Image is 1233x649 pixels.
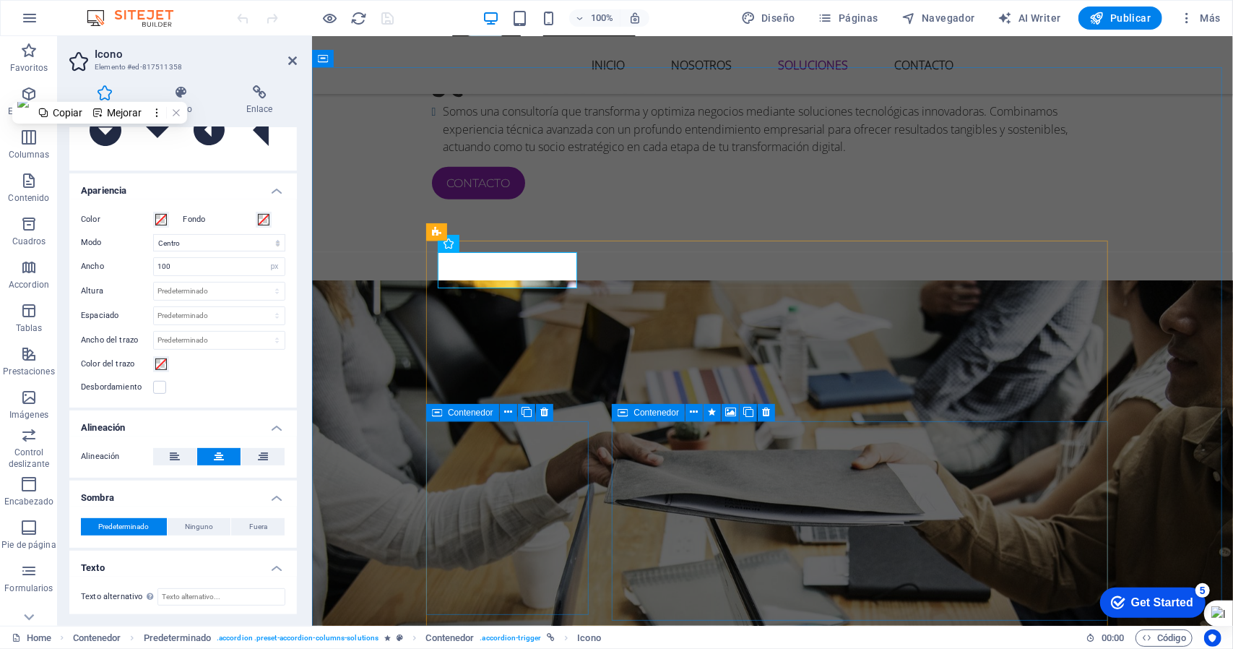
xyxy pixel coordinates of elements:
[426,629,475,647] span: Haz clic para seleccionar y doble clic para editar
[350,9,368,27] button: reload
[231,518,285,536] button: Fuera
[1078,7,1163,30] button: Publicar
[81,262,153,270] label: Ancho
[3,366,54,377] p: Prestaciones
[69,551,297,577] h4: Texto
[741,11,795,25] span: Diseño
[1102,629,1124,647] span: 00 00
[591,9,614,27] h6: 100%
[69,411,297,437] h4: Alineación
[81,379,153,396] label: Desbordamiento
[16,322,43,334] p: Tablas
[168,518,231,536] button: Ninguno
[81,211,153,228] label: Color
[81,588,157,606] label: Texto alternativo
[69,173,297,199] h4: Apariencia
[81,234,153,252] label: Modo
[448,408,493,417] span: Contenedor
[569,9,620,27] button: 100%
[896,7,981,30] button: Navegador
[81,287,153,295] label: Altura
[1112,632,1114,643] span: :
[95,61,268,74] h3: Elemento #ed-817511358
[157,588,285,606] input: Texto alternativo...
[217,629,378,647] span: . accordion .preset-accordion-columns-solutions
[1135,629,1193,647] button: Código
[222,85,297,116] h4: Enlace
[813,7,884,30] button: Páginas
[12,236,46,247] p: Cuadros
[73,629,601,647] nav: breadcrumb
[185,518,213,536] span: Ninguno
[1204,629,1221,647] button: Usercentrics
[73,629,121,647] span: Haz clic para seleccionar y doble clic para editar
[95,48,297,61] h2: Icono
[146,85,222,116] h4: Estilo
[83,9,191,27] img: Editor Logo
[81,518,167,536] button: Predeterminado
[1142,629,1186,647] span: Código
[107,3,121,17] div: 5
[818,11,878,25] span: Páginas
[43,16,105,29] div: Get Started
[81,336,153,344] label: Ancho del trazo
[9,279,49,291] p: Accordion
[12,7,117,38] div: Get Started 5 items remaining, 0% complete
[4,583,53,594] p: Formularios
[633,408,679,417] span: Contenedor
[4,496,53,507] p: Encabezado
[98,518,149,536] span: Predeterminado
[12,629,51,647] a: Haz clic para cancelar la selección y doble clic para abrir páginas
[351,10,368,27] i: Volver a cargar página
[735,7,801,30] button: Diseño
[577,629,600,647] span: Haz clic para seleccionar y doble clic para editar
[183,211,256,228] label: Fondo
[69,85,146,116] h4: Icono
[384,634,391,642] i: El elemento contiene una animación
[397,634,403,642] i: Este elemento es un preajuste personalizable
[1,539,56,551] p: Pie de página
[9,409,48,421] p: Imágenes
[998,11,1061,25] span: AI Writer
[81,356,153,373] label: Color del trazo
[8,106,50,117] p: Elementos
[81,311,153,319] label: Espaciado
[69,481,297,507] h4: Sombra
[81,448,153,465] label: Alineación
[81,106,130,155] button: Ion Android Arrow Dropdown Circle (Ionicons)
[185,106,234,155] button: Ion Android Arrow Dropleft Circle (Ionicons)
[901,11,975,25] span: Navegador
[133,106,182,155] button: Ion Android Arrow Dropdown (Ionicons)
[10,62,48,74] p: Favoritos
[547,634,555,642] i: Este elemento está vinculado
[249,518,267,536] span: Fuera
[480,629,542,647] span: . accordion-trigger
[236,106,285,155] button: Ion Android Arrow Dropleft (Ionicons)
[1090,11,1151,25] span: Publicar
[8,192,49,204] p: Contenido
[992,7,1067,30] button: AI Writer
[9,149,50,160] p: Columnas
[144,629,211,647] span: Predeterminado
[1180,11,1221,25] span: Más
[1174,7,1226,30] button: Más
